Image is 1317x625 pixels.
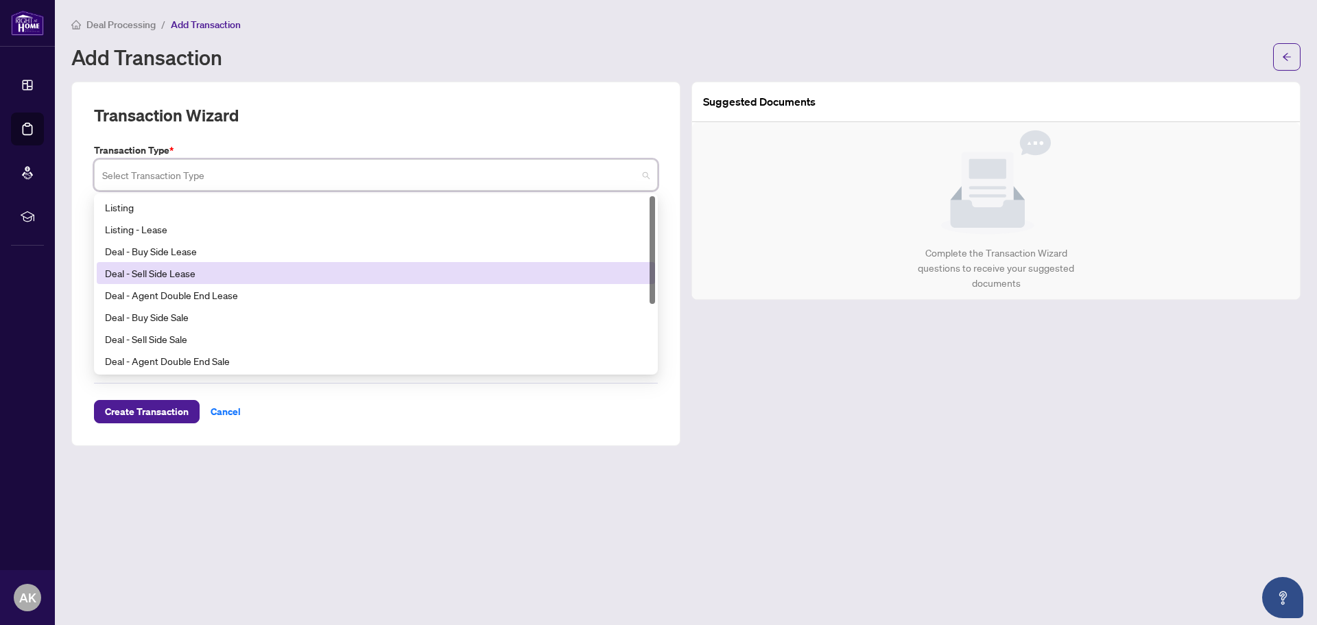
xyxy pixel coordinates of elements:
span: Create Transaction [105,401,189,423]
div: Listing [97,196,655,218]
div: Deal - Agent Double End Sale [97,350,655,372]
span: arrow-left [1282,52,1292,62]
img: Null State Icon [941,130,1051,235]
span: Deal Processing [86,19,156,31]
div: Deal - Buy Side Sale [97,306,655,328]
div: Deal - Sell Side Lease [105,266,647,281]
div: Listing [105,200,647,215]
div: Listing - Lease [97,218,655,240]
div: Deal - Sell Side Lease [97,262,655,284]
div: Deal - Agent Double End Lease [105,287,647,303]
span: Add Transaction [171,19,241,31]
span: Cancel [211,401,241,423]
div: Deal - Sell Side Sale [105,331,647,346]
div: Complete the Transaction Wizard questions to receive your suggested documents [903,246,1089,291]
div: Deal - Sell Side Sale [97,328,655,350]
div: Deal - Agent Double End Sale [105,353,647,368]
div: Listing - Lease [105,222,647,237]
div: Deal - Buy Side Lease [97,240,655,262]
div: Deal - Buy Side Sale [105,309,647,325]
button: Cancel [200,400,252,423]
button: Create Transaction [94,400,200,423]
article: Suggested Documents [703,93,816,110]
img: logo [11,10,44,36]
span: AK [19,588,36,607]
div: Deal - Agent Double End Lease [97,284,655,306]
div: Deal - Buy Side Lease [105,244,647,259]
label: Transaction Type [94,143,658,158]
button: Open asap [1262,577,1303,618]
h2: Transaction Wizard [94,104,239,126]
span: home [71,20,81,30]
li: / [161,16,165,32]
h1: Add Transaction [71,46,222,68]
